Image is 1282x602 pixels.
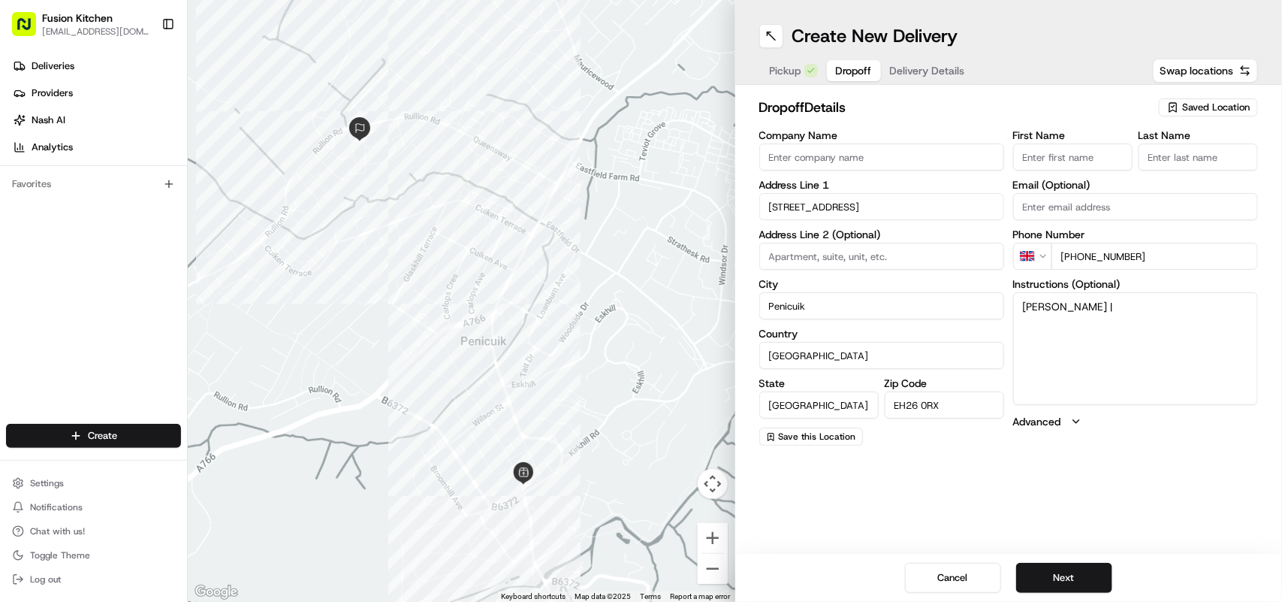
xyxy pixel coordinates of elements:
[233,192,273,210] button: See all
[1013,130,1133,141] label: First Name
[1139,144,1258,171] input: Enter last name
[30,234,42,246] img: 1736555255976-a54dd68f-1ca7-489b-9aae-adbdc363a1c4
[885,392,1004,419] input: Enter zip code
[30,274,42,286] img: 1736555255976-a54dd68f-1ca7-489b-9aae-adbdc363a1c4
[671,592,731,600] a: Report a map error
[1013,414,1258,429] button: Advanced
[1159,97,1258,118] button: Saved Location
[30,549,90,561] span: Toggle Theme
[39,97,248,113] input: Clear
[759,428,863,446] button: Save this Location
[202,274,207,286] span: •
[106,372,182,384] a: Powered byPylon
[32,113,65,127] span: Nash AI
[255,148,273,166] button: Start new chat
[6,521,181,542] button: Chat with us!
[885,378,1004,389] label: Zip Code
[1016,563,1112,593] button: Next
[759,229,1004,240] label: Address Line 2 (Optional)
[1153,59,1258,83] button: Swap locations
[15,195,101,207] div: Past conversations
[6,473,181,494] button: Settings
[698,469,728,499] button: Map camera controls
[759,97,1151,118] h2: dropoff Details
[192,582,241,602] img: Google
[905,563,1001,593] button: Cancel
[15,337,27,349] div: 📗
[210,274,241,286] span: [DATE]
[6,172,181,196] div: Favorites
[1139,130,1258,141] label: Last Name
[68,144,246,159] div: Start new chat
[30,336,115,351] span: Knowledge Base
[759,180,1004,190] label: Address Line 1
[836,63,872,78] span: Dropoff
[641,592,662,600] a: Terms (opens in new tab)
[890,63,965,78] span: Delivery Details
[6,545,181,566] button: Toggle Theme
[6,135,187,159] a: Analytics
[15,60,273,84] p: Welcome 👋
[6,497,181,518] button: Notifications
[149,373,182,384] span: Pylon
[121,330,247,357] a: 💻API Documentation
[88,429,117,443] span: Create
[32,86,73,100] span: Providers
[575,592,632,600] span: Map data ©2025
[6,569,181,590] button: Log out
[1182,101,1250,114] span: Saved Location
[42,11,113,26] button: Fusion Kitchen
[9,330,121,357] a: 📗Knowledge Base
[1013,229,1258,240] label: Phone Number
[32,141,73,154] span: Analytics
[1160,63,1233,78] span: Swap locations
[1013,279,1258,289] label: Instructions (Optional)
[1013,292,1258,405] textarea: [PERSON_NAME] |
[698,523,728,553] button: Zoom in
[792,24,958,48] h1: Create New Delivery
[15,259,39,283] img: Joana Marie Avellanoza
[779,431,856,443] span: Save this Location
[759,342,1004,369] input: Enter country
[127,337,139,349] div: 💻
[127,233,132,245] span: •
[502,591,566,602] button: Keyboard shortcuts
[15,219,39,243] img: Klarizel Pensader
[32,59,74,73] span: Deliveries
[30,501,83,513] span: Notifications
[1051,243,1258,270] input: Enter phone number
[759,243,1004,270] input: Apartment, suite, unit, etc.
[759,279,1004,289] label: City
[6,54,187,78] a: Deliveries
[32,144,59,171] img: 1727276513143-84d647e1-66c0-4f92-a045-3c9f9f5dfd92
[759,328,1004,339] label: Country
[42,26,149,38] button: [EMAIL_ADDRESS][DOMAIN_NAME]
[47,274,199,286] span: [PERSON_NAME] [PERSON_NAME]
[6,6,155,42] button: Fusion Kitchen[EMAIL_ADDRESS][DOMAIN_NAME]
[759,292,1004,319] input: Enter city
[1013,193,1258,220] input: Enter email address
[30,477,64,489] span: Settings
[15,15,45,45] img: Nash
[770,63,801,78] span: Pickup
[15,144,42,171] img: 1736555255976-a54dd68f-1ca7-489b-9aae-adbdc363a1c4
[30,573,61,585] span: Log out
[6,108,187,132] a: Nash AI
[30,525,85,537] span: Chat with us!
[759,130,1004,141] label: Company Name
[68,159,207,171] div: We're available if you need us!
[6,424,181,448] button: Create
[6,81,187,105] a: Providers
[759,378,879,389] label: State
[759,144,1004,171] input: Enter company name
[47,233,124,245] span: Klarizel Pensader
[1013,144,1133,171] input: Enter first name
[759,392,879,419] input: Enter state
[135,233,166,245] span: [DATE]
[142,336,241,351] span: API Documentation
[1013,180,1258,190] label: Email (Optional)
[759,193,1004,220] input: Enter address
[698,554,728,584] button: Zoom out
